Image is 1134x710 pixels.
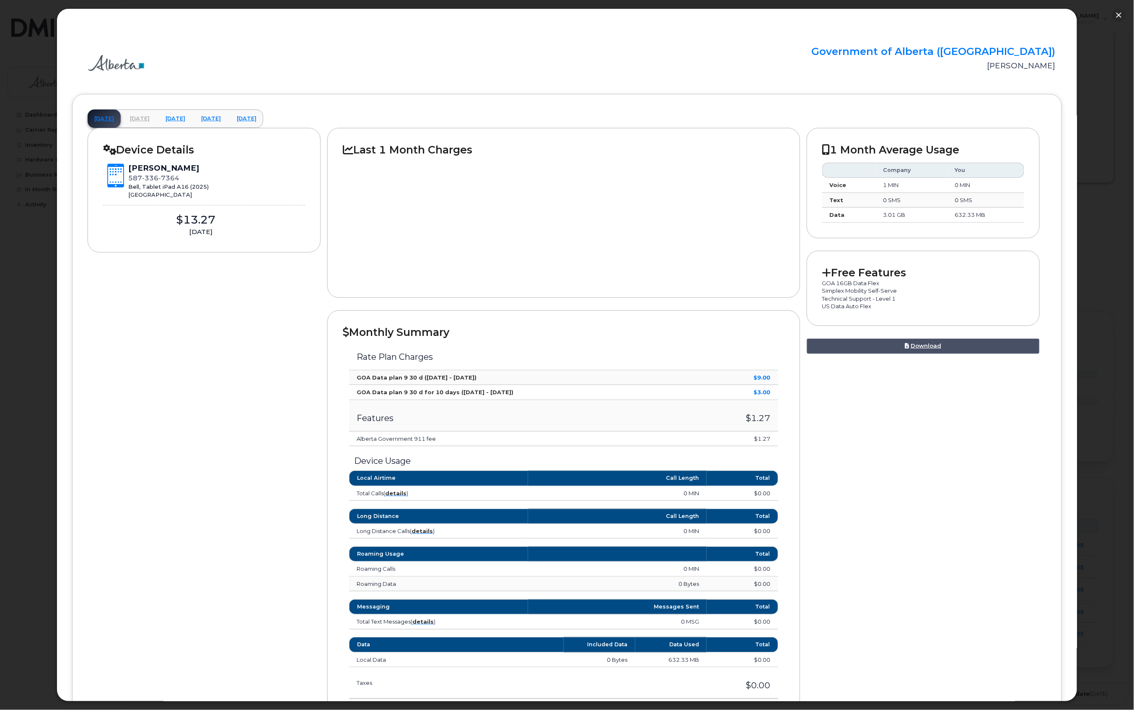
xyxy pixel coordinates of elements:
[707,524,778,539] td: $0.00
[411,618,435,625] span: ( )
[528,562,707,577] td: 0 MIN
[707,546,778,562] th: Total
[528,524,707,539] td: 0 MIN
[564,637,635,652] th: Included Data
[412,618,434,625] a: details
[410,528,435,534] span: ( )
[349,562,528,577] td: Roaming Calls
[635,637,707,652] th: Data Used
[349,524,528,539] td: Long Distance Calls
[349,577,528,592] td: Roaming Data
[528,599,707,614] th: Messages Sent
[349,546,528,562] th: Roaming Usage
[707,509,778,524] th: Total
[412,528,433,534] a: details
[349,599,528,614] th: Messaging
[349,509,528,524] th: Long Distance
[707,637,778,652] th: Total
[349,637,564,652] th: Data
[707,614,778,629] td: $0.00
[707,599,778,614] th: Total
[528,614,707,629] td: 0 MSG
[349,614,528,629] td: Total Text Messages
[528,577,707,592] td: 0 Bytes
[528,509,707,524] th: Call Length
[707,577,778,592] td: $0.00
[707,562,778,577] td: $0.00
